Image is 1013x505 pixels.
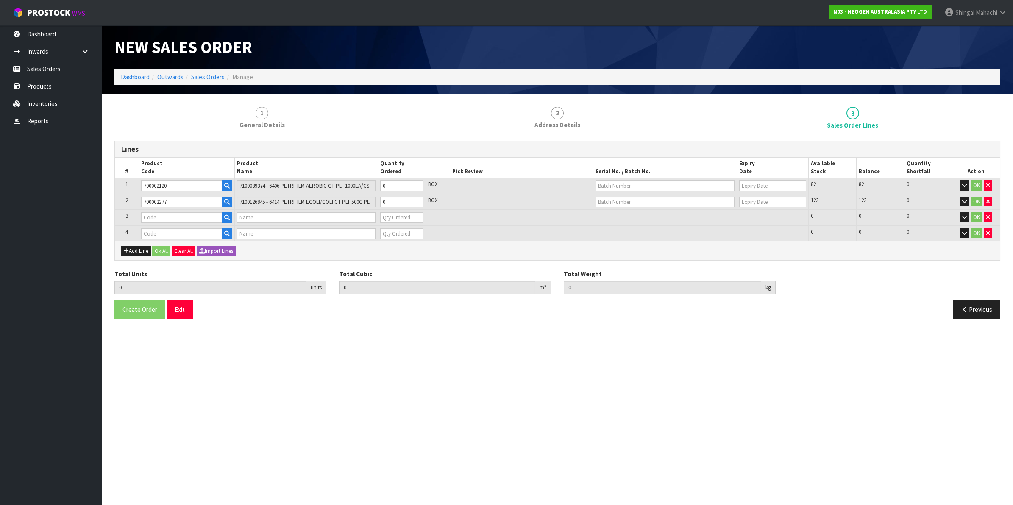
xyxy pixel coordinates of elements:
[114,36,252,58] span: New Sales Order
[859,228,861,236] span: 0
[378,158,450,178] th: Quantity Ordered
[114,281,306,294] input: Total Units
[13,7,23,18] img: cube-alt.png
[125,228,128,236] span: 4
[907,197,909,204] span: 0
[125,180,128,188] span: 1
[125,212,128,219] span: 3
[339,269,372,278] label: Total Cubic
[115,158,139,178] th: #
[256,107,268,119] span: 1
[739,180,806,191] input: Expiry Date
[339,281,535,294] input: Total Cubic
[859,197,866,204] span: 123
[811,180,816,188] span: 82
[739,197,806,207] input: Expiry Date
[833,8,927,15] strong: N03 - NEOGEN AUSTRALASIA PTY LTD
[114,300,165,319] button: Create Order
[167,300,193,319] button: Exit
[904,158,952,178] th: Quantity Shortfall
[141,180,222,191] input: Code
[72,9,85,17] small: WMS
[971,228,982,239] button: OK
[121,73,150,81] a: Dashboard
[534,120,580,129] span: Address Details
[450,158,593,178] th: Pick Review
[237,212,376,223] input: Name
[237,197,376,207] input: Name
[239,120,285,129] span: General Details
[971,197,982,207] button: OK
[380,212,423,223] input: Qty Ordered
[955,8,974,17] span: Shingai
[114,269,147,278] label: Total Units
[856,158,904,178] th: Balance
[535,281,551,294] div: m³
[122,305,157,314] span: Create Order
[551,107,564,119] span: 2
[593,158,737,178] th: Serial No. / Batch No.
[197,246,236,256] button: Import Lines
[237,228,376,239] input: Name
[809,158,857,178] th: Available Stock
[191,73,225,81] a: Sales Orders
[125,197,128,204] span: 2
[907,228,909,236] span: 0
[232,73,253,81] span: Manage
[564,269,602,278] label: Total Weight
[380,197,423,207] input: Qty Ordered
[141,228,222,239] input: Code
[761,281,776,294] div: kg
[953,300,1000,319] button: Previous
[172,246,195,256] button: Clear All
[121,145,994,153] h3: Lines
[811,197,818,204] span: 123
[141,212,222,223] input: Code
[596,197,735,207] input: Batch Number
[596,180,735,191] input: Batch Number
[152,246,170,256] button: Ok All
[811,212,813,219] span: 0
[121,246,151,256] button: Add Line
[114,134,1000,325] span: Sales Order Lines
[737,158,808,178] th: Expiry Date
[428,197,438,204] span: BOX
[827,121,878,130] span: Sales Order Lines
[907,180,909,188] span: 0
[811,228,813,236] span: 0
[139,158,234,178] th: Product Code
[237,180,376,191] input: Name
[952,158,1000,178] th: Action
[971,180,982,191] button: OK
[976,8,997,17] span: Mahachi
[564,281,761,294] input: Total Weight
[846,107,859,119] span: 3
[859,212,861,219] span: 0
[157,73,184,81] a: Outwards
[27,7,70,18] span: ProStock
[971,212,982,222] button: OK
[428,180,438,188] span: BOX
[234,158,378,178] th: Product Name
[859,180,864,188] span: 82
[306,281,326,294] div: units
[141,197,222,207] input: Code
[380,180,423,191] input: Qty Ordered
[380,228,423,239] input: Qty Ordered
[907,212,909,219] span: 0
